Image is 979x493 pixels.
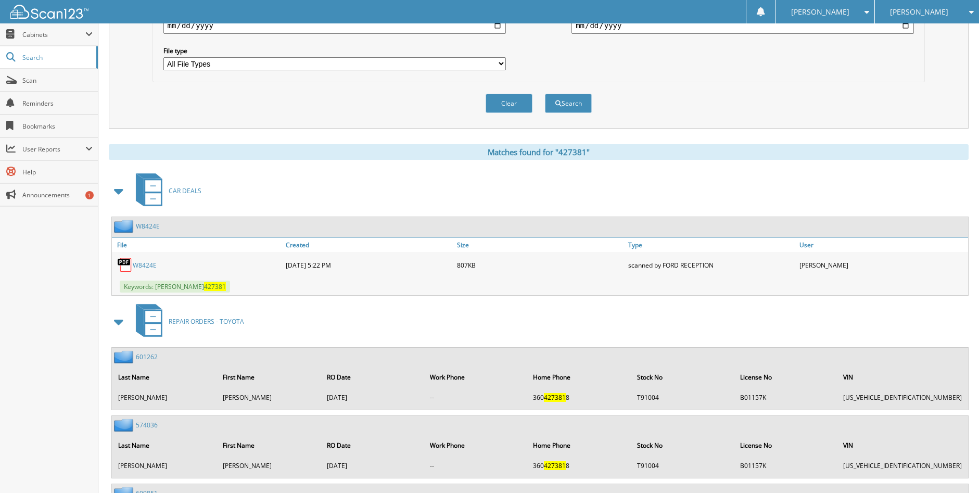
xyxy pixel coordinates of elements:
[22,191,93,199] span: Announcements
[545,94,592,113] button: Search
[22,168,93,176] span: Help
[169,186,201,195] span: CAR DEALS
[113,457,217,474] td: [PERSON_NAME]
[130,170,201,211] a: CAR DEALS
[112,238,283,252] a: File
[113,389,217,406] td: [PERSON_NAME]
[113,366,217,388] th: Last Name
[838,435,967,456] th: VIN
[571,17,914,34] input: end
[322,457,424,474] td: [DATE]
[425,366,527,388] th: Work Phone
[133,261,157,270] a: W8424E
[120,281,230,293] span: Keywords: [PERSON_NAME]
[890,9,948,15] span: [PERSON_NAME]
[22,53,91,62] span: Search
[218,366,321,388] th: First Name
[626,255,797,275] div: scanned by FORD RECEPTION
[838,389,967,406] td: [US_VEHICLE_IDENTIFICATION_NUMBER]
[22,99,93,108] span: Reminders
[114,419,136,432] img: folder2.png
[114,220,136,233] img: folder2.png
[528,366,630,388] th: Home Phone
[10,5,88,19] img: scan123-logo-white.svg
[114,350,136,363] img: folder2.png
[797,238,968,252] a: User
[109,144,969,160] div: Matches found for "427381"
[136,222,160,231] a: W8424E
[204,282,226,291] span: 427381
[322,389,424,406] td: [DATE]
[283,255,454,275] div: [DATE] 5:22 PM
[632,389,734,406] td: T91004
[528,457,630,474] td: 360 8
[735,435,837,456] th: License No
[136,421,158,429] a: 574036
[735,366,837,388] th: License No
[22,145,85,154] span: User Reports
[735,457,837,474] td: B01157K
[632,435,734,456] th: Stock No
[632,366,734,388] th: Stock No
[218,389,321,406] td: [PERSON_NAME]
[130,301,244,342] a: REPAIR ORDERS - TOYOTA
[218,457,321,474] td: [PERSON_NAME]
[163,17,506,34] input: start
[838,457,967,474] td: [US_VEHICLE_IDENTIFICATION_NUMBER]
[544,461,566,470] span: 427381
[117,257,133,273] img: PDF.png
[113,435,217,456] th: Last Name
[632,457,734,474] td: T91004
[283,238,454,252] a: Created
[735,389,837,406] td: B01157K
[169,317,244,326] span: REPAIR ORDERS - TOYOTA
[163,46,506,55] label: File type
[791,9,849,15] span: [PERSON_NAME]
[22,122,93,131] span: Bookmarks
[528,435,630,456] th: Home Phone
[838,366,967,388] th: VIN
[425,389,527,406] td: --
[454,255,626,275] div: 807KB
[22,76,93,85] span: Scan
[22,30,85,39] span: Cabinets
[425,435,527,456] th: Work Phone
[486,94,532,113] button: Clear
[528,389,630,406] td: 360 8
[626,238,797,252] a: Type
[136,352,158,361] a: 601262
[454,238,626,252] a: Size
[85,191,94,199] div: 1
[797,255,968,275] div: [PERSON_NAME]
[322,435,424,456] th: RO Date
[218,435,321,456] th: First Name
[322,366,424,388] th: RO Date
[544,393,566,402] span: 427381
[425,457,527,474] td: --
